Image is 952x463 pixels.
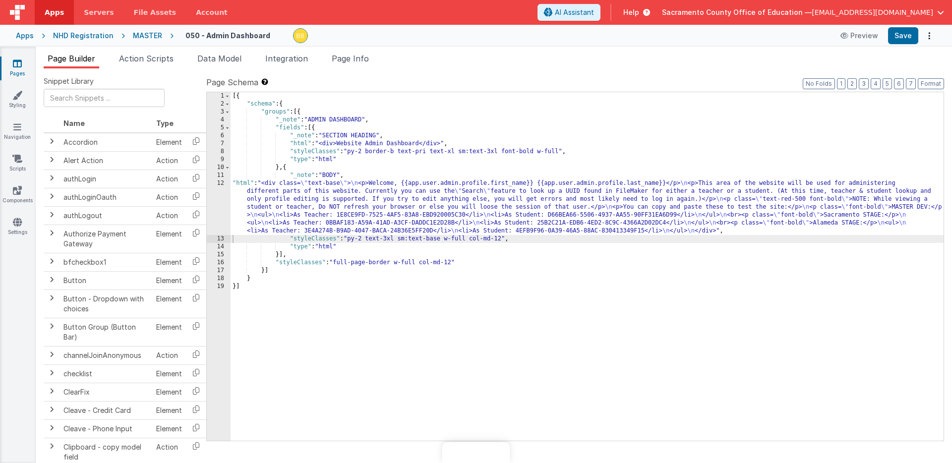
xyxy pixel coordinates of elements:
div: 7 [207,140,231,148]
td: Element [152,289,186,318]
div: 8 [207,148,231,156]
input: Search Snippets ... [44,89,165,107]
td: Button [59,271,152,289]
button: 2 [847,78,857,89]
div: MASTER [133,31,162,41]
span: Integration [265,54,308,63]
span: Help [623,7,639,17]
button: Sacramento County Office of Education — [EMAIL_ADDRESS][DOMAIN_NAME] [662,7,944,17]
td: Element [152,364,186,383]
span: Servers [84,7,114,17]
span: Type [156,119,174,127]
td: Cleave - Credit Card [59,401,152,419]
td: Action [152,346,186,364]
td: Element [152,133,186,152]
td: Authorize Payment Gateway [59,225,152,253]
button: 1 [837,78,845,89]
td: authLoginOauth [59,188,152,206]
button: 5 [883,78,892,89]
div: 12 [207,179,231,235]
span: File Assets [134,7,177,17]
button: 3 [859,78,869,89]
div: 10 [207,164,231,172]
td: bfcheckbox1 [59,253,152,271]
td: Element [152,419,186,438]
div: 6 [207,132,231,140]
button: No Folds [803,78,835,89]
button: Save [888,27,918,44]
td: Action [152,188,186,206]
span: AI Assistant [555,7,594,17]
div: NHD Registration [53,31,114,41]
td: Element [152,318,186,346]
img: 3aae05562012a16e32320df8a0cd8a1d [294,29,307,43]
span: Data Model [197,54,241,63]
td: Cleave - Phone Input [59,419,152,438]
span: Page Schema [206,76,258,88]
td: Element [152,225,186,253]
span: Action Scripts [119,54,174,63]
div: 5 [207,124,231,132]
td: Element [152,383,186,401]
td: Alert Action [59,151,152,170]
td: Action [152,151,186,170]
span: [EMAIL_ADDRESS][DOMAIN_NAME] [812,7,933,17]
span: Sacramento County Office of Education — [662,7,812,17]
td: channelJoinAnonymous [59,346,152,364]
button: Preview [834,28,884,44]
div: 15 [207,251,231,259]
div: 18 [207,275,231,283]
td: ClearFix [59,383,152,401]
td: Element [152,271,186,289]
td: authLogin [59,170,152,188]
div: 1 [207,92,231,100]
div: 19 [207,283,231,290]
iframe: Marker.io feedback button [442,442,510,463]
div: 13 [207,235,231,243]
div: Apps [16,31,34,41]
td: Action [152,206,186,225]
span: Page Info [332,54,369,63]
button: 7 [906,78,916,89]
td: authLogout [59,206,152,225]
td: checklist [59,364,152,383]
div: 9 [207,156,231,164]
button: Format [918,78,944,89]
span: Page Builder [48,54,95,63]
div: 14 [207,243,231,251]
td: Element [152,253,186,271]
td: Element [152,401,186,419]
h4: 050 - Admin Dashboard [185,32,270,39]
td: Action [152,170,186,188]
div: 16 [207,259,231,267]
div: 3 [207,108,231,116]
button: 6 [894,78,904,89]
div: 11 [207,172,231,179]
td: Accordion [59,133,152,152]
span: Apps [45,7,64,17]
div: 4 [207,116,231,124]
td: Button Group (Button Bar) [59,318,152,346]
div: 2 [207,100,231,108]
span: Name [63,119,85,127]
div: 17 [207,267,231,275]
button: Options [922,29,936,43]
button: 4 [871,78,881,89]
span: Snippet Library [44,76,94,86]
button: AI Assistant [537,4,600,21]
td: Button - Dropdown with choices [59,289,152,318]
